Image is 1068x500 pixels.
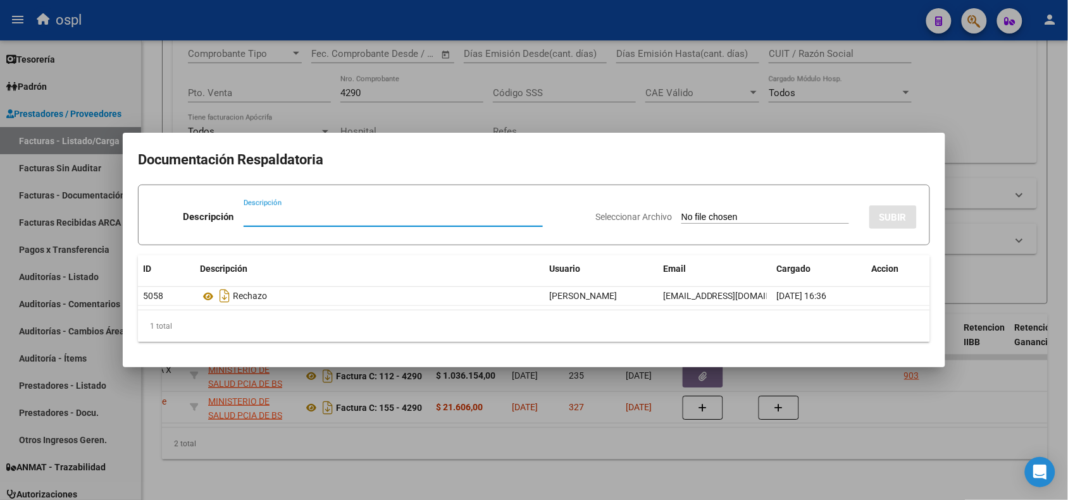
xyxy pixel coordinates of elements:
[772,255,867,283] datatable-header-cell: Cargado
[595,212,672,222] span: Seleccionar Archivo
[777,291,827,301] span: [DATE] 16:36
[138,310,930,342] div: 1 total
[200,264,247,274] span: Descripción
[544,255,658,283] datatable-header-cell: Usuario
[879,212,907,223] span: SUBIR
[549,291,617,301] span: [PERSON_NAME]
[658,255,772,283] datatable-header-cell: Email
[143,264,151,274] span: ID
[663,291,804,301] span: [EMAIL_ADDRESS][DOMAIN_NAME]
[549,264,580,274] span: Usuario
[872,264,899,274] span: Accion
[143,291,163,301] span: 5058
[663,264,686,274] span: Email
[138,148,930,172] h2: Documentación Respaldatoria
[216,286,233,306] i: Descargar documento
[869,205,917,229] button: SUBIR
[200,286,539,306] div: Rechazo
[138,255,195,283] datatable-header-cell: ID
[777,264,811,274] span: Cargado
[183,210,233,224] p: Descripción
[195,255,544,283] datatable-header-cell: Descripción
[867,255,930,283] datatable-header-cell: Accion
[1025,457,1055,487] div: Open Intercom Messenger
